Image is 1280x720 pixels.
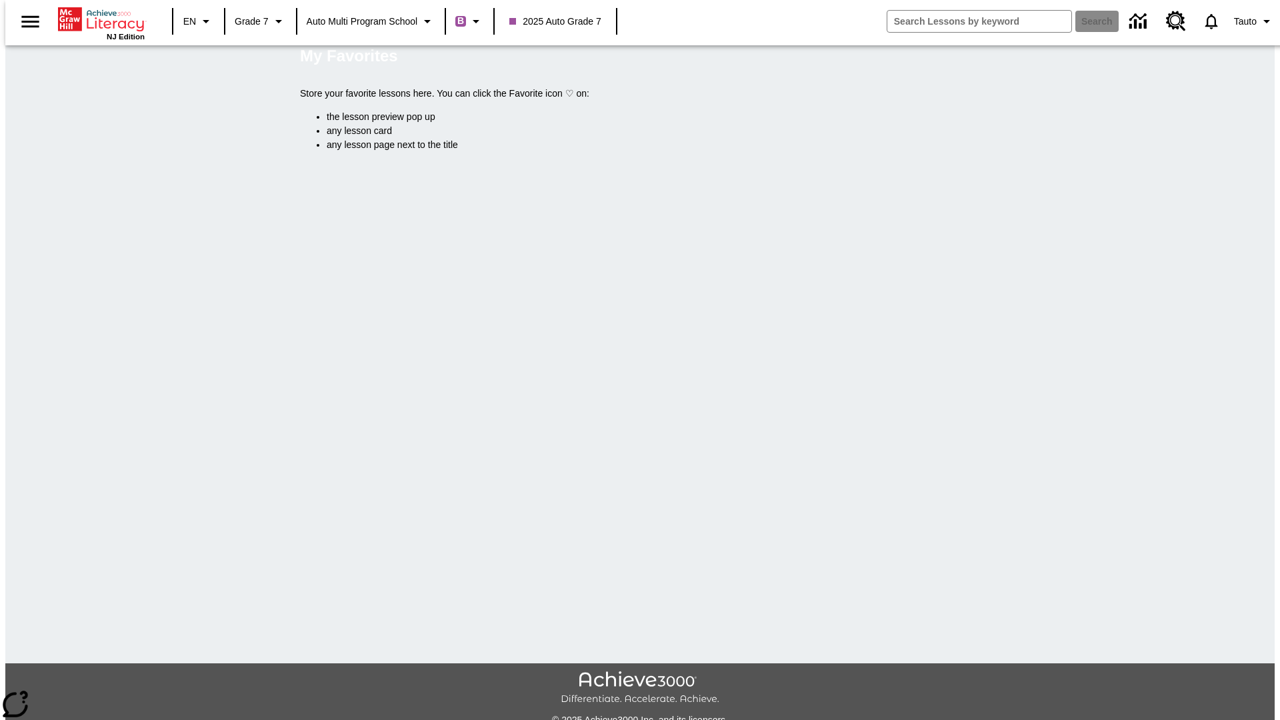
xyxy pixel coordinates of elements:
span: 2025 Auto Grade 7 [509,15,601,29]
button: Grade: Grade 7, Select a grade [229,9,292,33]
a: Resource Center, Will open in new tab [1158,3,1194,39]
li: any lesson card [327,124,980,138]
li: the lesson preview pop up [327,110,980,124]
button: Open side menu [11,2,50,41]
h5: My Favorites [300,45,398,67]
div: Home [58,5,145,41]
a: Notifications [1194,4,1229,39]
a: Data Center [1121,3,1158,40]
li: any lesson page next to the title [327,138,980,152]
p: Store your favorite lessons here. You can click the Favorite icon ♡ on: [300,87,980,101]
img: Achieve3000 Differentiate Accelerate Achieve [561,671,719,705]
span: Tauto [1234,15,1257,29]
span: EN [183,15,196,29]
input: search field [887,11,1071,32]
span: NJ Edition [107,33,145,41]
span: Grade 7 [235,15,269,29]
button: Boost Class color is purple. Change class color [450,9,489,33]
span: Auto Multi program School [307,15,418,29]
button: School: Auto Multi program School, Select your school [301,9,441,33]
span: B [457,13,464,29]
a: Home [58,6,145,33]
button: Profile/Settings [1229,9,1280,33]
button: Language: EN, Select a language [177,9,220,33]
